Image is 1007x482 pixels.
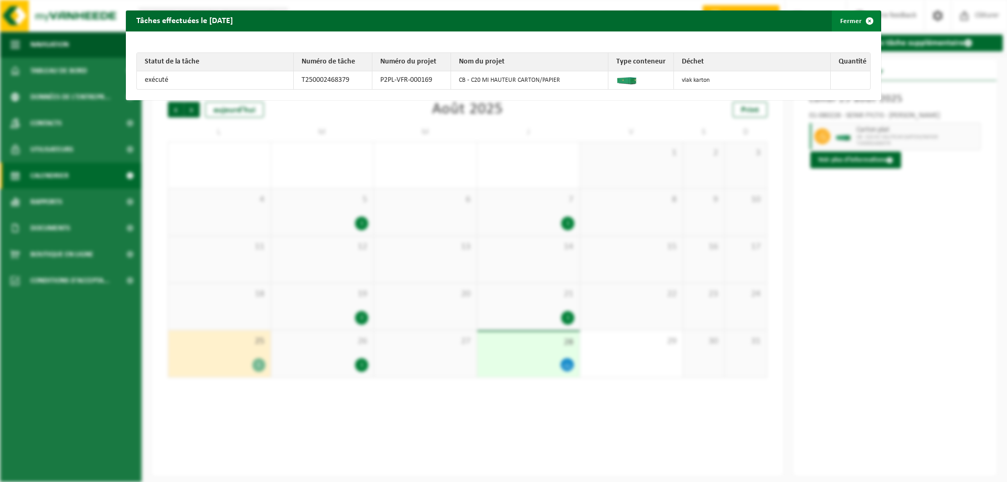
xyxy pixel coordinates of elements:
td: vlak karton [674,71,831,89]
td: T250002468379 [294,71,372,89]
td: P2PL-VFR-000169 [372,71,451,89]
th: Type conteneur [608,53,674,71]
button: Fermer [832,10,880,31]
td: exécuté [137,71,294,89]
h2: Tâches effectuées le [DATE] [126,10,243,30]
th: Nom du projet [451,53,608,71]
th: Numéro du projet [372,53,451,71]
td: CB - C20 MI HAUTEUR CARTON/PAPIER [451,71,608,89]
th: Déchet [674,53,831,71]
th: Numéro de tâche [294,53,372,71]
img: HK-XC-20-GN-00 [616,74,637,84]
th: Statut de la tâche [137,53,294,71]
th: Quantité [831,53,870,71]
